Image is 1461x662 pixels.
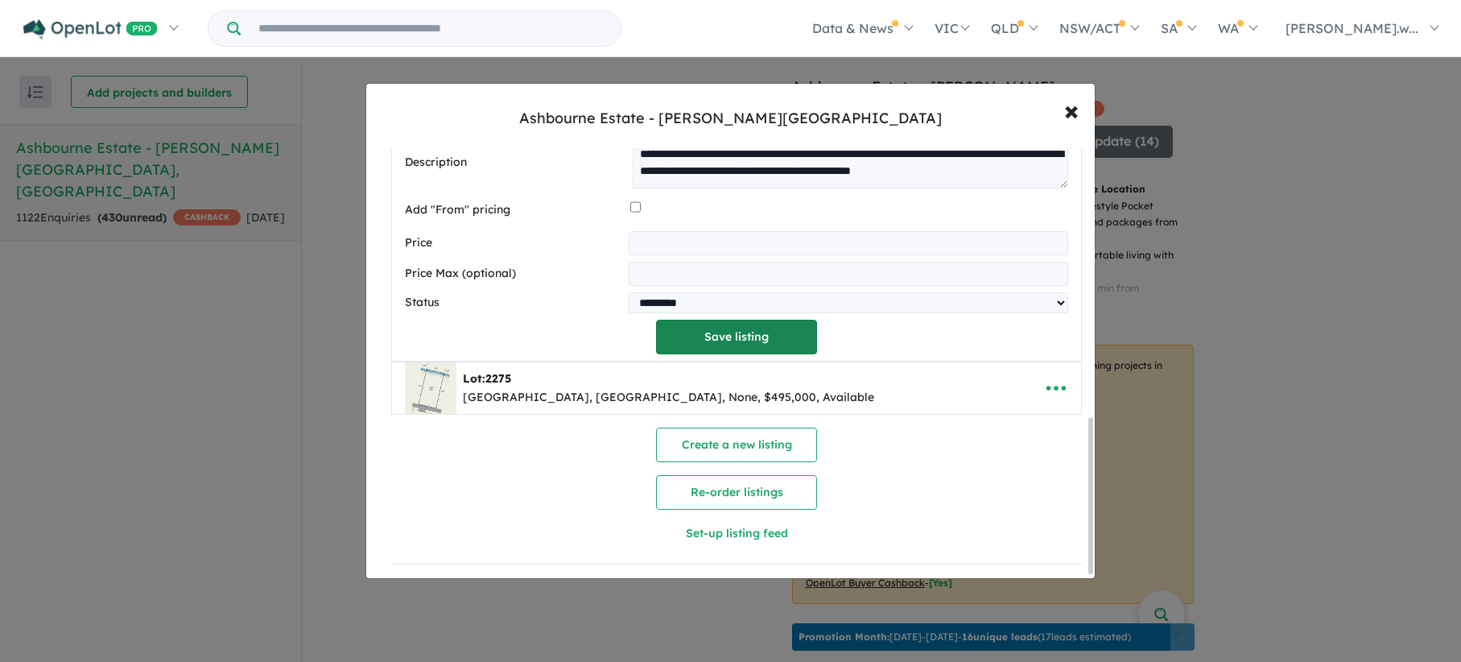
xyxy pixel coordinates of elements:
[563,516,909,551] button: Set-up listing feed
[463,371,511,386] b: Lot:
[463,388,874,408] div: [GEOGRAPHIC_DATA], [GEOGRAPHIC_DATA], None, $495,000, Available
[485,371,511,386] span: 2275
[405,234,622,253] label: Price
[405,264,622,283] label: Price Max (optional)
[405,362,456,414] img: Ashbourne%20Estate%20-%20Moss%20Vale%20-%20Lot%202275___1756260068.jpg
[23,19,158,39] img: Openlot PRO Logo White
[405,201,624,220] label: Add "From" pricing
[1064,93,1079,127] span: ×
[656,428,817,462] button: Create a new listing
[405,153,626,172] label: Description
[519,108,942,129] div: Ashbourne Estate - [PERSON_NAME][GEOGRAPHIC_DATA]
[1286,20,1418,36] span: [PERSON_NAME].w...
[405,293,622,312] label: Status
[656,320,817,354] button: Save listing
[656,475,817,510] button: Re-order listings
[244,11,617,46] input: Try estate name, suburb, builder or developer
